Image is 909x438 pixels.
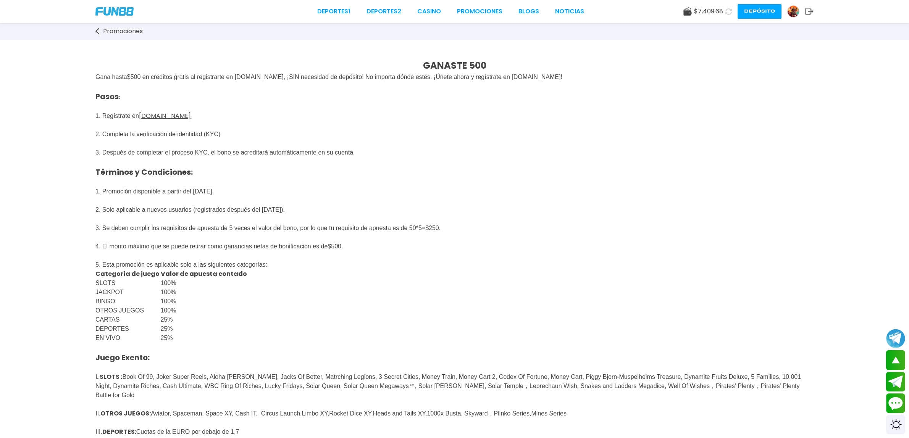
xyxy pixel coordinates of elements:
[886,393,905,413] button: Contact customer service
[367,7,401,16] a: Deportes2
[95,289,124,295] span: JACKPOT
[131,74,562,80] span: 500 en créditos gratis al registrarte en [DOMAIN_NAME], ¡SIN necesidad de depósito! No importa dó...
[555,7,584,16] a: NOTICIAS
[425,225,429,231] span: $
[95,261,267,268] span: 5. Esta promoción es aplicable solo a las siguientes categorías:
[95,298,115,304] span: BINGO
[161,289,176,295] span: 100%
[161,316,173,323] span: 25%
[95,7,134,16] img: Company Logo
[95,335,120,341] span: EN VIVO
[161,269,247,278] strong: Valor de apuesta contado
[694,7,723,16] span: $ 7,409.68
[95,74,127,80] span: Gana hasta
[518,7,539,16] a: BLOGS
[886,372,905,392] button: Join telegram
[102,427,136,436] strong: DEPORTES:
[886,350,905,370] button: scroll up
[95,83,425,231] span: 1. Regístrate en 2. Completa la verificación de identidad (KYC) 3. Después de completar el proces...
[161,307,176,314] span: 100%
[95,280,115,286] span: SLOTS
[429,225,441,231] span: 250.
[95,167,193,177] strong: Términos y Condiciones:
[161,325,173,332] span: 25%
[886,415,905,434] div: Switch theme
[788,6,799,17] img: Avatar
[139,111,191,120] a: [DOMAIN_NAME]
[95,93,120,101] strong: :
[417,7,441,16] a: CASINO
[95,243,328,250] span: 4. El monto máximo que se puede retirar como ganancias netas de bonificación es de
[161,298,176,304] span: 100%
[95,352,150,363] strong: Juego Exento:
[161,280,176,286] span: 100%
[331,243,343,250] span: 500.
[127,74,131,80] span: $
[95,269,160,278] strong: Categoría de juego
[100,409,151,418] strong: OTROS JUEGOS:
[328,243,331,250] span: $
[787,5,805,18] a: Avatar
[886,328,905,348] button: Join telegram channel
[97,372,122,381] strong: . SLOTS :
[95,27,150,36] a: Promociones
[95,316,119,323] span: CARTAS
[423,59,486,72] strong: GANASTE 500
[95,325,129,332] span: DEPORTES
[95,307,144,314] span: OTROS JUEGOS
[738,4,781,19] button: Depósito
[95,91,119,102] span: Pasos
[317,7,350,16] a: Deportes1
[103,27,143,36] span: Promociones
[457,7,502,16] a: Promociones
[161,335,173,341] span: 25%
